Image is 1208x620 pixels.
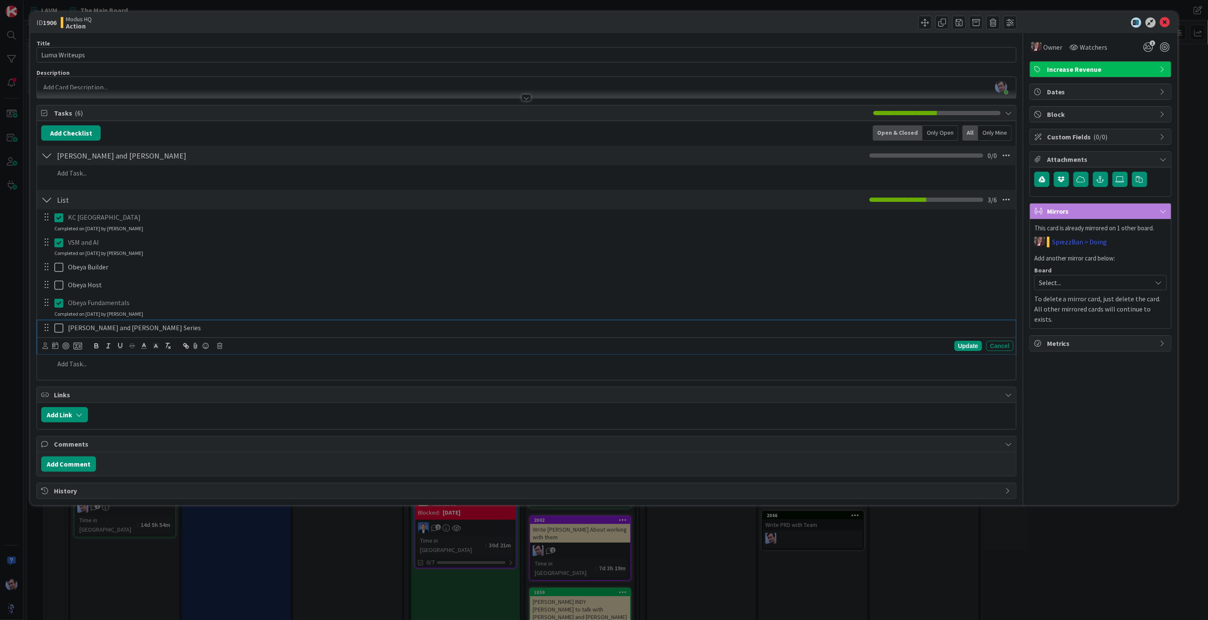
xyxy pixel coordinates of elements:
p: This card is already mirrored on 1 other board. [1034,224,1167,233]
div: Completed on [DATE] by [PERSON_NAME] [54,310,143,318]
span: Modus HQ [66,16,92,23]
div: All [962,125,978,141]
div: Open & Closed [873,125,923,141]
div: Cancel [986,341,1013,351]
button: Add Checklist [41,125,101,141]
span: ( 0/0 ) [1094,133,1108,141]
span: Comments [54,439,1001,449]
input: Add Checklist... [54,192,245,207]
div: Completed on [DATE] by [PERSON_NAME] [54,249,143,257]
p: KC [GEOGRAPHIC_DATA] [68,212,1010,222]
span: Owner [1043,42,1062,52]
p: Obeya Fundamentals [68,298,1010,308]
span: Metrics [1047,338,1156,348]
label: Title [37,40,50,47]
a: SprezzBan > Doing [1052,237,1107,247]
p: Add another mirror card below: [1034,254,1167,263]
span: Links [54,390,1001,400]
div: Only Mine [978,125,1012,141]
span: Increase Revenue [1047,64,1156,74]
button: Add Comment [41,456,96,472]
p: To delete a mirror card, just delete the card. All other mirrored cards will continue to exists. [1034,294,1167,324]
span: Select... [1039,277,1148,289]
span: ( 6 ) [75,109,83,117]
img: TD [1031,42,1041,52]
span: Tasks [54,108,869,118]
div: Only Open [923,125,958,141]
span: Board [1034,267,1052,273]
span: Custom Fields [1047,132,1156,142]
p: [PERSON_NAME] and [PERSON_NAME] Series [68,323,1010,333]
span: Description [37,69,70,76]
span: 1 [1150,40,1155,46]
button: Add Link [41,407,88,422]
span: 3 / 6 [988,195,997,205]
div: Completed on [DATE] by [PERSON_NAME] [54,225,143,232]
span: Block [1047,109,1156,119]
b: 1906 [43,18,56,27]
span: 0 / 0 [988,150,997,161]
span: History [54,486,1001,496]
span: ID [37,17,56,28]
span: Watchers [1080,42,1108,52]
input: type card name here... [37,47,1016,62]
p: Obeya Host [68,280,1010,290]
b: Action [66,23,92,29]
span: Attachments [1047,154,1156,164]
p: Obeya Builder [68,262,1010,272]
div: Update [954,341,982,351]
img: 1h7l4qjWAP1Fo8liPYTG9Z7tLcljo6KC.jpg [995,81,1007,93]
input: Add Checklist... [54,148,245,163]
img: TD [1034,237,1045,247]
span: Dates [1047,87,1156,97]
span: Mirrors [1047,206,1156,216]
p: VSM and AI [68,238,1010,247]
